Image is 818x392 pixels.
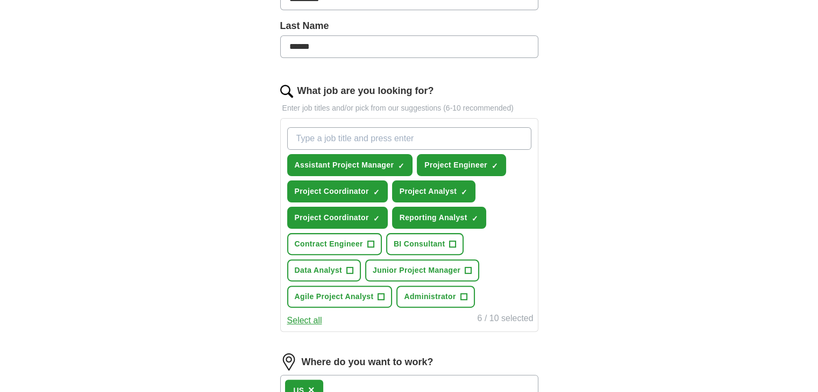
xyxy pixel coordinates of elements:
label: Last Name [280,19,538,33]
p: Enter job titles and/or pick from our suggestions (6-10 recommended) [280,103,538,114]
img: location.png [280,353,297,371]
label: What job are you looking for? [297,84,434,98]
button: Contract Engineer [287,233,382,255]
button: Project Coordinator✓ [287,180,388,202]
span: Contract Engineer [295,238,363,250]
span: Project Analyst [400,186,457,197]
span: Project Coordinator [295,186,369,197]
span: Reporting Analyst [400,212,467,223]
span: Agile Project Analyst [295,291,374,302]
button: Junior Project Manager [365,259,479,281]
span: ✓ [492,162,498,170]
span: Junior Project Manager [373,265,460,276]
span: Administrator [404,291,456,302]
button: Data Analyst [287,259,361,281]
button: Assistant Project Manager✓ [287,154,413,176]
button: Project Coordinator✓ [287,207,388,229]
span: ✓ [373,214,380,223]
button: Select all [287,314,322,327]
button: Project Analyst✓ [392,180,476,202]
button: Reporting Analyst✓ [392,207,486,229]
span: ✓ [461,188,467,197]
span: Project Engineer [424,159,487,171]
button: Agile Project Analyst [287,286,393,308]
span: ✓ [472,214,478,223]
span: Data Analyst [295,265,343,276]
img: search.png [280,85,293,98]
span: BI Consultant [394,238,445,250]
span: ✓ [398,162,404,170]
span: Project Coordinator [295,212,369,223]
span: ✓ [373,188,380,197]
div: 6 / 10 selected [477,312,533,327]
span: Assistant Project Manager [295,159,394,171]
button: Project Engineer✓ [417,154,506,176]
button: Administrator [396,286,474,308]
label: Where do you want to work? [302,355,433,369]
input: Type a job title and press enter [287,127,531,150]
button: BI Consultant [386,233,464,255]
